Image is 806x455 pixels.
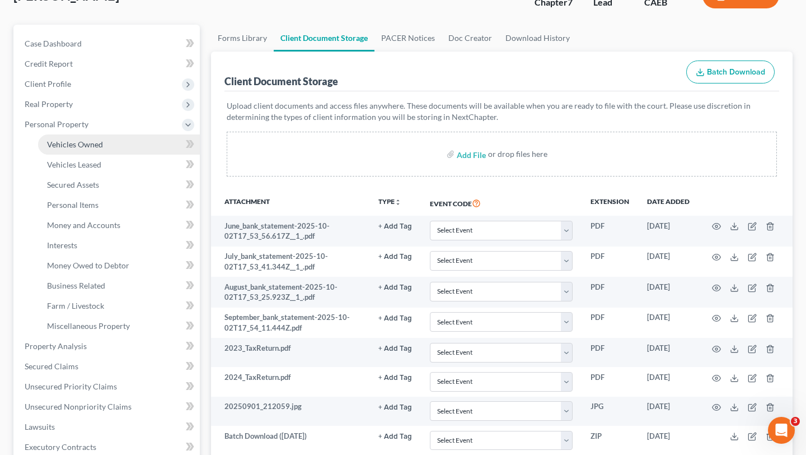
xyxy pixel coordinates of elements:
[378,223,412,230] button: + Add Tag
[38,276,200,296] a: Business Related
[38,134,200,155] a: Vehicles Owned
[16,34,200,54] a: Case Dashboard
[38,155,200,175] a: Vehicles Leased
[47,140,103,149] span: Vehicles Owned
[211,397,369,426] td: 20250901_212059.jpg
[47,200,99,210] span: Personal Items
[638,367,699,396] td: [DATE]
[395,199,401,206] i: unfold_more
[25,119,88,129] span: Personal Property
[378,253,412,261] button: + Add Tag
[25,382,117,391] span: Unsecured Priority Claims
[25,341,87,351] span: Property Analysis
[582,338,638,367] td: PDF
[582,277,638,308] td: PDF
[38,296,200,316] a: Farm / Livestock
[38,195,200,215] a: Personal Items
[421,190,582,216] th: Event Code
[378,374,412,382] button: + Add Tag
[16,356,200,377] a: Secured Claims
[16,336,200,356] a: Property Analysis
[211,277,369,308] td: August_bank_statement-2025-10-02T17_53_25.923Z__1_.pdf
[638,308,699,338] td: [DATE]
[488,148,547,160] div: or drop files here
[378,431,412,442] a: + Add Tag
[211,308,369,338] td: September_bank_statement-2025-10-02T17_54_11.444Z.pdf
[378,404,412,411] button: + Add Tag
[378,372,412,383] a: + Add Tag
[638,216,699,247] td: [DATE]
[638,247,699,277] td: [DATE]
[582,367,638,396] td: PDF
[378,401,412,412] a: + Add Tag
[38,175,200,195] a: Secured Assets
[211,338,369,367] td: 2023_TaxReturn.pdf
[211,216,369,247] td: June_bank_statement-2025-10-02T17_53_56.617Z__1_.pdf
[16,417,200,437] a: Lawsuits
[211,426,369,455] td: Batch Download ([DATE])
[378,315,412,322] button: + Add Tag
[791,417,800,426] span: 3
[638,277,699,308] td: [DATE]
[582,426,638,455] td: ZIP
[274,25,374,52] a: Client Document Storage
[638,397,699,426] td: [DATE]
[582,190,638,216] th: Extension
[16,397,200,417] a: Unsecured Nonpriority Claims
[374,25,442,52] a: PACER Notices
[707,67,765,77] span: Batch Download
[638,190,699,216] th: Date added
[378,198,401,206] button: TYPEunfold_more
[378,345,412,352] button: + Add Tag
[211,367,369,396] td: 2024_TaxReturn.pdf
[638,338,699,367] td: [DATE]
[25,99,73,109] span: Real Property
[378,251,412,262] a: + Add Tag
[47,301,104,310] span: Farm / Livestock
[47,281,105,290] span: Business Related
[378,343,412,354] a: + Add Tag
[16,377,200,397] a: Unsecured Priority Claims
[227,100,777,123] p: Upload client documents and access files anywhere. These documents will be available when you are...
[378,221,412,231] a: + Add Tag
[768,417,795,444] iframe: Intercom live chat
[47,220,120,230] span: Money and Accounts
[25,361,78,371] span: Secured Claims
[686,61,775,84] button: Batch Download
[25,79,71,89] span: Client Profile
[47,180,99,189] span: Secured Assets
[582,397,638,426] td: JPG
[47,240,77,250] span: Interests
[499,25,577,52] a: Download History
[224,75,338,88] div: Client Document Storage
[38,316,200,336] a: Miscellaneous Property
[38,235,200,256] a: Interests
[16,54,200,74] a: Credit Report
[582,247,638,277] td: PDF
[38,215,200,235] a: Money and Accounts
[25,442,96,452] span: Executory Contracts
[211,247,369,277] td: July_bank_statement-2025-10-02T17_53_41.344Z__1_.pdf
[25,59,73,68] span: Credit Report
[47,160,101,169] span: Vehicles Leased
[25,39,82,48] span: Case Dashboard
[378,282,412,292] a: + Add Tag
[47,261,129,270] span: Money Owed to Debtor
[582,216,638,247] td: PDF
[442,25,499,52] a: Doc Creator
[378,433,412,440] button: + Add Tag
[378,284,412,291] button: + Add Tag
[582,308,638,338] td: PDF
[25,422,55,431] span: Lawsuits
[638,426,699,455] td: [DATE]
[38,256,200,276] a: Money Owed to Debtor
[211,190,369,216] th: Attachment
[47,321,130,331] span: Miscellaneous Property
[378,312,412,323] a: + Add Tag
[211,25,274,52] a: Forms Library
[25,402,132,411] span: Unsecured Nonpriority Claims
